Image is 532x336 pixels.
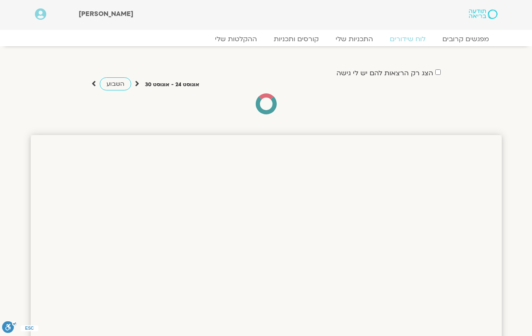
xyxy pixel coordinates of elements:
[336,69,433,77] label: הצג רק הרצאות להם יש לי גישה
[265,35,327,43] a: קורסים ותכניות
[106,80,124,88] span: השבוע
[145,80,199,89] p: אוגוסט 24 - אוגוסט 30
[35,35,498,43] nav: Menu
[100,77,131,90] a: השבוע
[206,35,265,43] a: ההקלטות שלי
[79,9,133,19] span: [PERSON_NAME]
[327,35,381,43] a: התכניות שלי
[381,35,434,43] a: לוח שידורים
[434,35,498,43] a: מפגשים קרובים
